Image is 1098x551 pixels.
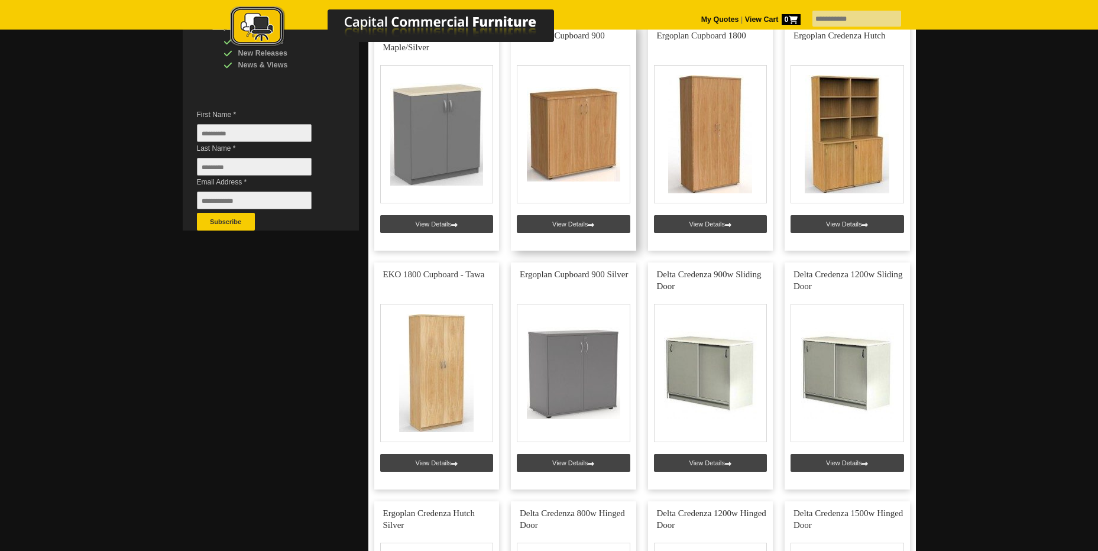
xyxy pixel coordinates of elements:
[197,158,312,176] input: Last Name *
[745,15,801,24] strong: View Cart
[197,124,312,142] input: First Name *
[701,15,739,24] a: My Quotes
[197,142,329,154] span: Last Name *
[197,109,329,121] span: First Name *
[743,15,800,24] a: View Cart0
[782,14,801,25] span: 0
[197,6,611,53] a: Capital Commercial Furniture Logo
[224,59,336,71] div: News & Views
[197,192,312,209] input: Email Address *
[197,6,611,49] img: Capital Commercial Furniture Logo
[197,176,329,188] span: Email Address *
[197,213,255,231] button: Subscribe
